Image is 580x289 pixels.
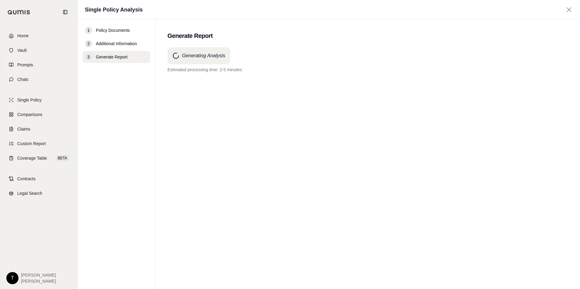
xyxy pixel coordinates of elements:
[17,155,47,161] span: Coverage Table
[17,190,42,196] span: Legal Search
[4,58,74,71] a: Prompts
[17,176,35,182] span: Contracts
[85,5,143,14] h1: Single Policy Analysis
[96,41,137,47] span: Additional Information
[4,137,74,150] a: Custom Report
[21,272,56,278] span: [PERSON_NAME]
[4,187,74,200] a: Legal Search
[182,52,225,59] h4: Generating Analysis
[4,29,74,42] a: Home
[96,54,127,60] span: Generate Report
[17,126,30,132] span: Claims
[167,32,568,40] h2: Generate Report
[17,111,42,118] span: Comparisons
[17,47,27,53] span: Vault
[17,97,42,103] span: Single Policy
[6,272,19,284] div: T
[8,10,30,15] img: Qumis Logo
[4,108,74,121] a: Comparisons
[17,141,46,147] span: Custom Report
[56,155,69,161] span: BETA
[21,278,56,284] span: [PERSON_NAME]
[4,93,74,107] a: Single Policy
[4,44,74,57] a: Vault
[17,33,29,39] span: Home
[4,151,74,165] a: Coverage TableBETA
[96,27,130,33] span: Policy Documents
[4,122,74,136] a: Claims
[60,7,70,17] button: Collapse sidebar
[17,76,29,82] span: Chats
[17,62,33,68] span: Prompts
[4,73,74,86] a: Chats
[167,67,568,73] p: Estimated processing time: 2-5 minutes.
[4,172,74,185] a: Contracts
[85,40,92,47] div: 2
[85,27,92,34] div: 1
[85,53,92,61] div: 3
